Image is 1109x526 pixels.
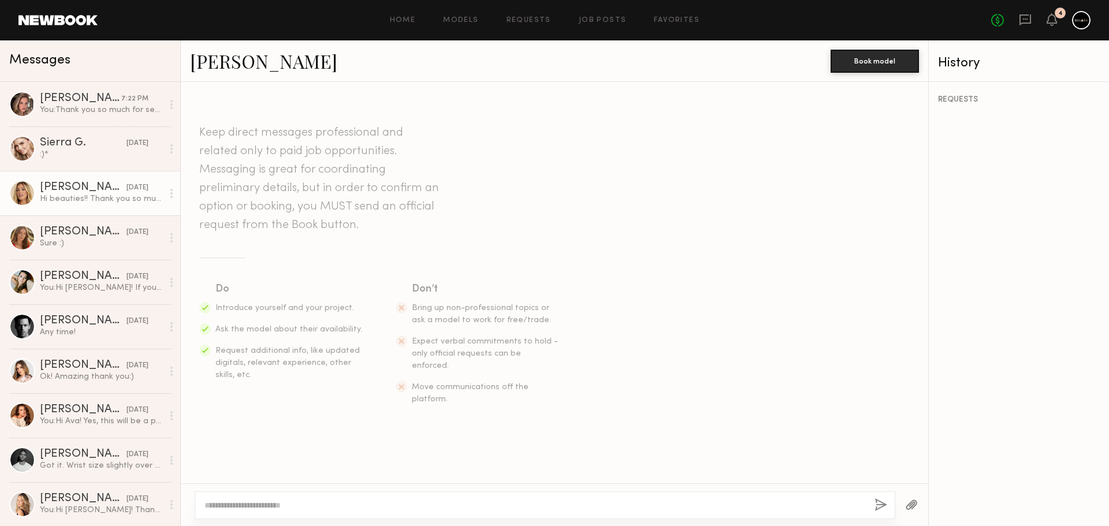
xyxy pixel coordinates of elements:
[40,226,126,238] div: [PERSON_NAME]
[126,227,148,238] div: [DATE]
[9,54,70,67] span: Messages
[40,193,163,204] div: Hi beauties!! Thank you so much for thinking of me! I typically charge $300/edited video for UGC....
[40,182,126,193] div: [PERSON_NAME]
[831,50,919,73] button: Book model
[215,347,360,379] span: Request additional info, like updated digitals, relevant experience, other skills, etc.
[215,326,362,333] span: Ask the model about their availability.
[40,505,163,516] div: You: Hi [PERSON_NAME]! Thanks for your reply! Unfortunately, all time slots have been filled quic...
[121,94,148,105] div: 7:22 PM
[40,238,163,249] div: Sure :)
[40,315,126,327] div: [PERSON_NAME]
[40,360,126,371] div: [PERSON_NAME]
[412,383,529,403] span: Move communications off the platform.
[579,17,627,24] a: Job Posts
[938,96,1100,104] div: REQUESTS
[40,327,163,338] div: Any time!
[126,271,148,282] div: [DATE]
[40,105,163,115] div: You: Thank you so much for sending the pictures! Yes, these are good!
[126,494,148,505] div: [DATE]
[40,493,126,505] div: [PERSON_NAME]
[215,281,363,297] div: Do
[831,55,919,65] a: Book model
[40,371,163,382] div: Ok! Amazing thank you:)
[126,360,148,371] div: [DATE]
[126,138,148,149] div: [DATE]
[215,304,354,312] span: Introduce yourself and your project.
[126,182,148,193] div: [DATE]
[654,17,699,24] a: Favorites
[40,137,126,149] div: Sierra G.
[40,416,163,427] div: You: Hi Ava! Yes, this will be a paid shoot as shown in your publish rate $120 x 3 hours. However...
[412,281,560,297] div: Don’t
[40,282,163,293] div: You: Hi [PERSON_NAME]! If you could mail the necklace to this address below, please let us know h...
[40,460,163,471] div: Got it. Wrist size slightly over 7” Whatever is easiest pay wise. Phone number is [PHONE_NUMBER]
[40,404,126,416] div: [PERSON_NAME]
[199,124,442,234] header: Keep direct messages professional and related only to paid job opportunities. Messaging is great ...
[1058,10,1063,17] div: 4
[126,449,148,460] div: [DATE]
[507,17,551,24] a: Requests
[412,304,551,324] span: Bring up non-professional topics or ask a model to work for free/trade.
[443,17,478,24] a: Models
[412,338,558,370] span: Expect verbal commitments to hold - only official requests can be enforced.
[40,449,126,460] div: [PERSON_NAME]
[126,405,148,416] div: [DATE]
[390,17,416,24] a: Home
[126,316,148,327] div: [DATE]
[40,93,121,105] div: [PERSON_NAME]
[40,271,126,282] div: [PERSON_NAME]
[190,49,337,73] a: [PERSON_NAME]
[938,57,1100,70] div: History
